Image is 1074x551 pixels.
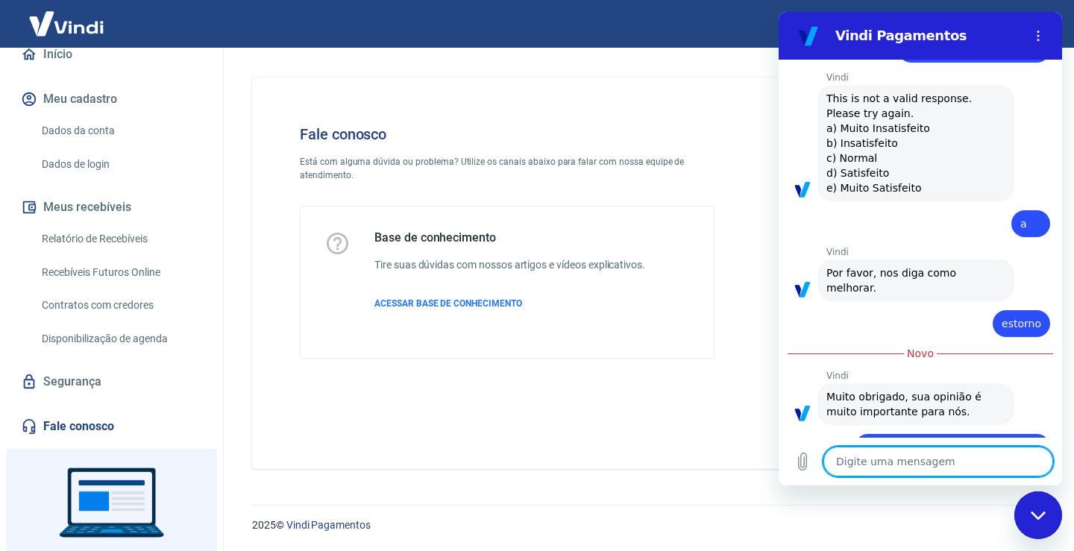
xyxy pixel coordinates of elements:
[36,116,205,146] a: Dados da conta
[300,155,715,182] p: Está com alguma dúvida ou problema? Utilize os canais abaixo para falar com nossa equipe de atend...
[286,519,371,531] a: Vindi Pagamentos
[18,1,115,46] img: Vindi
[779,12,1062,485] iframe: Janela de mensagens
[374,298,522,309] span: ACESSAR BASE DE CONHECIMENTO
[18,410,205,443] a: Fale conosco
[763,101,990,300] img: Fale conosco
[18,83,205,116] button: Meu cadastro
[374,230,645,245] h5: Base de conhecimento
[36,224,205,254] a: Relatório de Recebíveis
[36,290,205,321] a: Contratos com credores
[36,149,205,180] a: Dados de login
[300,125,715,143] h4: Fale conosco
[1014,491,1062,539] iframe: Botão para abrir a janela de mensagens, conversa em andamento
[36,257,205,288] a: Recebíveis Futuros Online
[1002,10,1056,38] button: Sair
[18,191,205,224] button: Meus recebíveis
[36,324,205,354] a: Disponibilização de agenda
[18,38,205,71] a: Início
[374,297,645,310] a: ACESSAR BASE DE CONHECIMENTO
[18,365,205,398] a: Segurança
[252,517,1038,533] p: 2025 ©
[374,257,645,273] h6: Tire suas dúvidas com nossos artigos e vídeos explicativos.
